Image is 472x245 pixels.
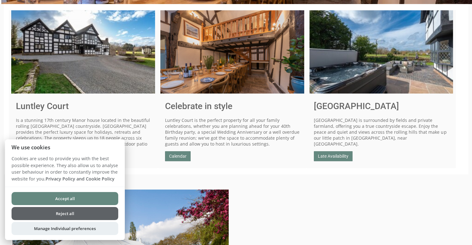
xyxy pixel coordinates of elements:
h1: [GEOGRAPHIC_DATA] [314,101,449,111]
p: Cookies are used to provide you with the best possible experience. They also allow us to analyse ... [5,155,125,187]
h2: We use cookies [5,144,125,150]
p: Is a stunning 17th century Manor house located in the beautiful rolling [GEOGRAPHIC_DATA] country... [16,117,151,153]
a: Privacy Policy and Cookie Policy [46,176,114,182]
h1: Luntley Court [16,101,151,111]
button: Manage Individual preferences [12,222,118,235]
h1: Celebrate in style [165,101,300,111]
a: Late Availability [314,151,353,161]
button: Reject all [12,207,118,220]
p: [GEOGRAPHIC_DATA] is surrounded by fields and private farmland, offering you a true countryside e... [314,117,449,147]
p: Luntley Court is the perfect property for all your family celebrations, whether you are planning ... [165,117,300,147]
button: Accept all [12,192,118,205]
img: thumbnail_9.full.jpg [11,10,155,94]
img: thumbnail_16.full.jpg [309,10,453,94]
img: luntley-Court-Herefordshire-holiday-home-accomodation-sleeps-16.content.full.jpg [160,10,304,94]
a: Calendar [165,151,191,161]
